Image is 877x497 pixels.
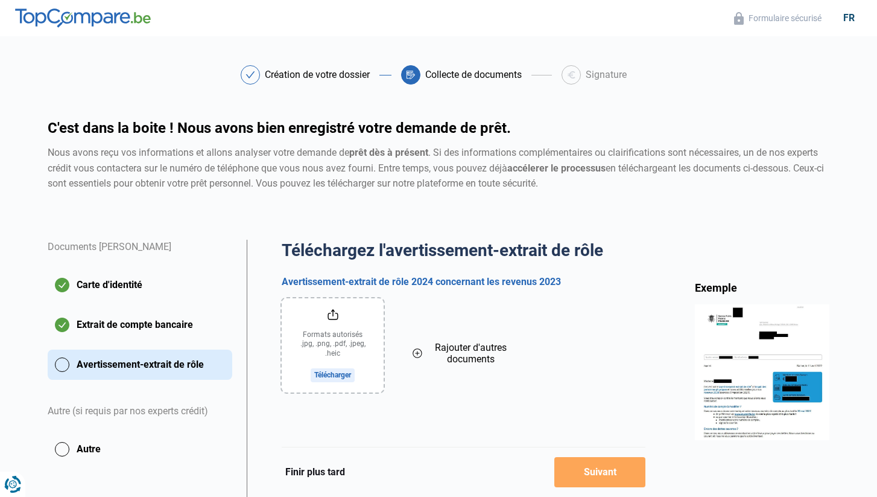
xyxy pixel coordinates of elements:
button: Finir plus tard [282,464,349,480]
img: TopCompare.be [15,8,151,28]
button: Rajouter d'autres documents [413,298,514,409]
span: Rajouter d'autres documents [427,342,514,365]
h1: C'est dans la boite ! Nous avons bien enregistré votre demande de prêt. [48,121,829,135]
h3: Avertissement-extrait de rôle 2024 concernant les revenus 2023 [282,276,645,289]
div: Signature [586,70,627,80]
div: Exemple [695,281,830,295]
div: Création de votre dossier [265,70,370,80]
button: Avertissement-extrait de rôle [48,350,232,380]
strong: accélerer le processus [507,162,606,174]
strong: prêt dès à présent [349,147,428,158]
div: fr [836,12,862,24]
button: Carte d'identité [48,270,232,300]
div: Documents [PERSON_NAME] [48,240,232,270]
img: taxCertificate [695,304,830,440]
div: Collecte de documents [425,70,522,80]
button: Formulaire sécurisé [730,11,825,25]
button: Autre [48,434,232,464]
button: Extrait de compte bancaire [48,310,232,340]
div: Nous avons reçu vos informations et allons analyser votre demande de . Si des informations complé... [48,145,829,191]
h2: Téléchargez l'avertissement-extrait de rôle [282,240,645,261]
button: Suivant [554,457,645,487]
div: Autre (si requis par nos experts crédit) [48,390,232,434]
